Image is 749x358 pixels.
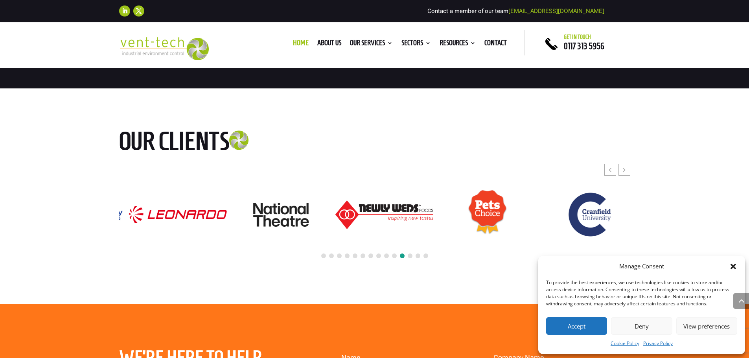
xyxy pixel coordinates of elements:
img: Cranfield University logo [565,189,616,240]
a: Privacy Policy [643,339,673,348]
img: 2023-09-27T08_35_16.549ZVENT-TECH---Clear-background [119,37,209,60]
a: Resources [440,40,476,49]
span: Get in touch [564,34,591,40]
a: Cookie Policy [611,339,639,348]
div: 16 / 24 [129,206,227,224]
button: View preferences [676,317,737,335]
div: To provide the best experiences, we use technologies like cookies to store and/or access device i... [546,279,736,307]
a: Follow on LinkedIn [119,6,130,17]
h2: Our clients [119,128,288,158]
a: Sectors [401,40,431,49]
a: Follow on X [133,6,144,17]
img: Logo_Leonardo [129,206,226,223]
a: About us [317,40,341,49]
button: Deny [611,317,672,335]
img: Newly-Weds_Logo [335,200,433,229]
a: Contact [484,40,507,49]
div: Next slide [618,164,630,176]
img: Johnson_Matthey_logo [26,208,123,221]
a: 0117 313 5956 [564,41,604,51]
span: Contact a member of our team [427,7,604,15]
div: 18 / 24 [335,200,433,229]
img: National Theatre [253,203,309,227]
div: 20 / 24 [541,189,640,241]
div: Manage Consent [619,262,664,271]
a: Our Services [350,40,393,49]
div: Previous slide [604,164,616,176]
img: Pets Choice [467,190,507,239]
div: 17 / 24 [232,202,330,227]
div: 19 / 24 [438,189,536,240]
div: Close dialog [729,263,737,270]
a: Home [293,40,309,49]
button: Accept [546,317,607,335]
div: 15 / 24 [26,208,124,221]
a: [EMAIL_ADDRESS][DOMAIN_NAME] [508,7,604,15]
